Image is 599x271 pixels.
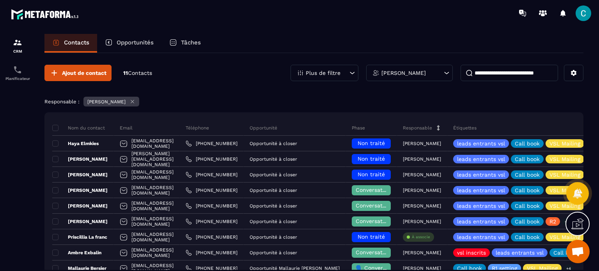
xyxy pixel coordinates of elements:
[457,234,505,240] p: leads entrants vsl
[515,156,540,162] p: Call book
[52,218,108,225] p: [PERSON_NAME]
[52,234,107,240] p: Priscillia La franc
[181,39,201,46] p: Tâches
[515,219,540,224] p: Call book
[306,70,340,76] p: Plus de filtre
[515,234,540,240] p: Call book
[87,99,126,105] p: [PERSON_NAME]
[492,266,517,271] p: R1 setting
[403,250,441,255] p: [PERSON_NAME]
[250,250,297,255] p: Opportunité à closer
[358,140,385,146] span: Non traité
[161,34,209,53] a: Tâches
[549,219,556,224] p: R2
[457,266,482,271] p: Call book
[62,69,106,77] span: Ajout de contact
[186,156,237,162] a: [PHONE_NUMBER]
[186,250,237,256] a: [PHONE_NUMBER]
[358,171,385,177] span: Non traité
[120,125,133,131] p: Email
[356,187,416,193] span: Conversation en cours
[52,140,99,147] p: Haya Elmkies
[403,188,441,193] p: [PERSON_NAME]
[549,156,580,162] p: VSL Mailing
[527,266,558,271] p: VSL Mailing
[11,7,81,21] img: logo
[562,218,572,226] p: +4
[358,234,385,240] span: Non traité
[52,125,105,131] p: Nom du contact
[403,125,432,131] p: Responsable
[403,203,441,209] p: [PERSON_NAME]
[403,172,441,177] p: [PERSON_NAME]
[515,203,540,209] p: Call book
[515,141,540,146] p: Call book
[186,203,237,209] a: [PHONE_NUMBER]
[186,140,237,147] a: [PHONE_NUMBER]
[250,266,340,271] p: Opportunité Mallaurie [PERSON_NAME]
[186,187,237,193] a: [PHONE_NUMBER]
[52,156,108,162] p: [PERSON_NAME]
[356,218,416,224] span: Conversation en cours
[457,141,505,146] p: leads entrants vsl
[2,59,33,87] a: schedulerschedulerPlanificateur
[52,250,101,256] p: Ambre Exbalin
[553,250,578,255] p: Call book
[403,156,441,162] p: [PERSON_NAME]
[52,172,108,178] p: [PERSON_NAME]
[44,65,112,81] button: Ajout de contact
[352,125,365,131] p: Phase
[186,125,209,131] p: Téléphone
[186,172,237,178] a: [PHONE_NUMBER]
[97,34,161,53] a: Opportunités
[117,39,154,46] p: Opportunités
[250,219,297,224] p: Opportunité à closer
[457,188,505,193] p: leads entrants vsl
[358,156,385,162] span: Non traité
[457,156,505,162] p: leads entrants vsl
[356,202,416,209] span: Conversation en cours
[457,219,505,224] p: leads entrants vsl
[186,218,237,225] a: [PHONE_NUMBER]
[549,188,580,193] p: VSL Mailing
[496,250,544,255] p: leads entrants vsl
[52,187,108,193] p: [PERSON_NAME]
[2,32,33,59] a: formationformationCRM
[515,188,540,193] p: Call book
[250,234,297,240] p: Opportunité à closer
[403,141,441,146] p: [PERSON_NAME]
[44,99,80,105] p: Responsable :
[250,203,297,209] p: Opportunité à closer
[549,172,580,177] p: VSL Mailing
[457,250,486,255] p: vsl inscrits
[2,76,33,81] p: Planificateur
[250,141,297,146] p: Opportunité à closer
[123,69,152,77] p: 11
[457,203,505,209] p: leads entrants vsl
[250,125,277,131] p: Opportunité
[2,49,33,53] p: CRM
[549,203,580,209] p: VSL Mailing
[64,39,89,46] p: Contacts
[453,125,477,131] p: Étiquettes
[381,70,426,76] p: [PERSON_NAME]
[356,249,416,255] span: Conversation en cours
[13,38,22,47] img: formation
[549,234,580,240] p: VSL Mailing
[566,240,590,263] div: Ouvrir le chat
[128,70,152,76] span: Contacts
[356,265,425,271] span: 🗣️ Conversation en cours
[44,34,97,53] a: Contacts
[250,156,297,162] p: Opportunité à closer
[515,172,540,177] p: Call book
[250,188,297,193] p: Opportunité à closer
[403,266,441,271] p: [PERSON_NAME]
[457,172,505,177] p: leads entrants vsl
[186,234,237,240] a: [PHONE_NUMBER]
[13,65,22,74] img: scheduler
[549,141,580,146] p: VSL Mailing
[250,172,297,177] p: Opportunité à closer
[403,219,441,224] p: [PERSON_NAME]
[52,203,108,209] p: [PERSON_NAME]
[412,234,430,240] p: À associe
